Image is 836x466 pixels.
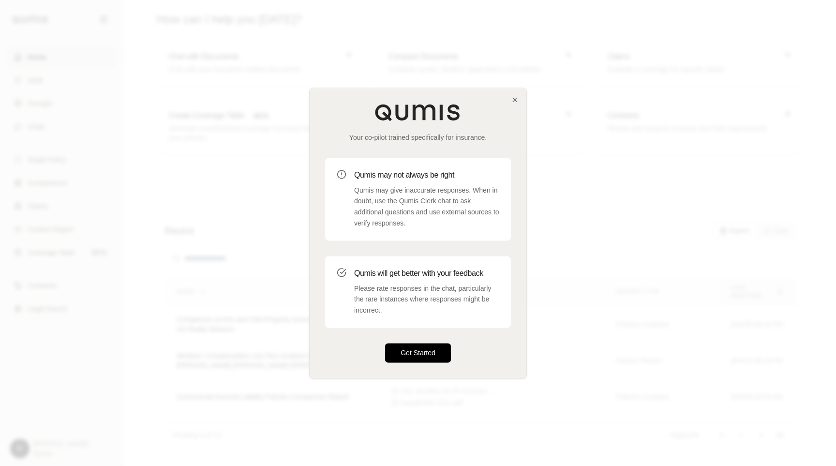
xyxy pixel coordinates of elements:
[354,185,499,229] p: Qumis may give inaccurate responses. When in doubt, use the Qumis Clerk chat to ask additional qu...
[354,268,499,279] h3: Qumis will get better with your feedback
[354,169,499,181] h3: Qumis may not always be right
[385,343,451,362] button: Get Started
[325,133,511,142] p: Your co-pilot trained specifically for insurance.
[354,283,499,316] p: Please rate responses in the chat, particularly the rare instances where responses might be incor...
[374,104,462,121] img: Qumis Logo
